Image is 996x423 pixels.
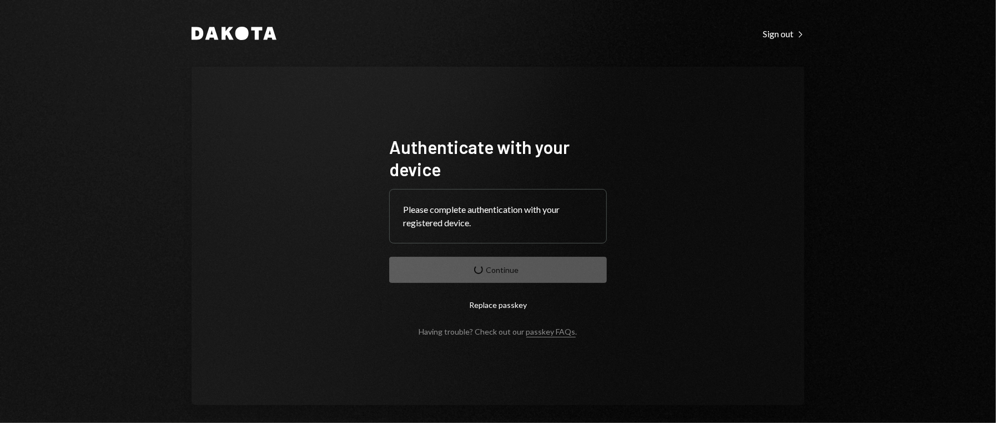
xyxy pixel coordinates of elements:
[763,28,804,39] div: Sign out
[403,203,593,230] div: Please complete authentication with your registered device.
[526,327,576,337] a: passkey FAQs
[419,327,577,336] div: Having trouble? Check out our .
[763,27,804,39] a: Sign out
[389,136,607,180] h1: Authenticate with your device
[389,292,607,318] button: Replace passkey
